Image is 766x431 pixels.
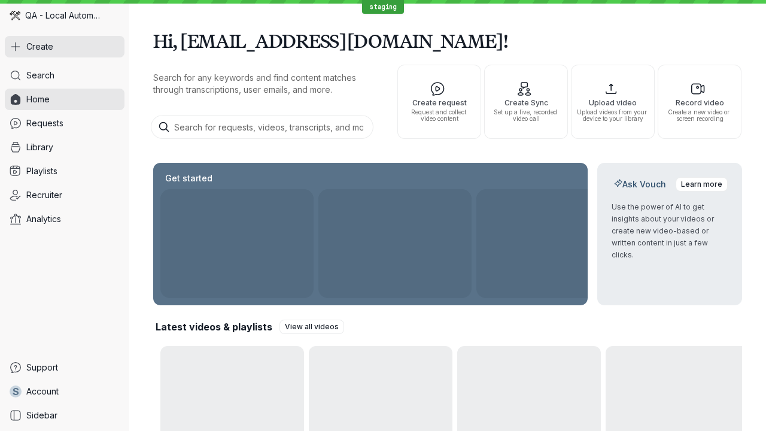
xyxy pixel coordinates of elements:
span: Library [26,141,53,153]
button: Upload videoUpload videos from your device to your library [571,65,655,139]
span: Requests [26,117,63,129]
span: Upload video [576,99,649,107]
span: Set up a live, recorded video call [490,109,563,122]
span: Create Sync [490,99,563,107]
button: Create SyncSet up a live, recorded video call [484,65,568,139]
a: Recruiter [5,184,124,206]
a: Playlists [5,160,124,182]
span: Support [26,362,58,374]
h2: Latest videos & playlists [156,320,272,333]
span: Search [26,69,54,81]
span: Create a new video or screen recording [663,109,736,122]
span: Sidebar [26,409,57,421]
a: Learn more [676,177,728,192]
h2: Ask Vouch [612,178,668,190]
span: s [13,386,19,397]
span: Request and collect video content [403,109,476,122]
input: Search for requests, videos, transcripts, and more... [151,115,373,139]
span: Record video [663,99,736,107]
span: QA - Local Automation [25,10,102,22]
span: View all videos [285,321,339,333]
a: Sidebar [5,405,124,426]
a: Search [5,65,124,86]
button: Record videoCreate a new video or screen recording [658,65,741,139]
a: Library [5,136,124,158]
a: Requests [5,113,124,134]
a: Home [5,89,124,110]
span: Create [26,41,53,53]
img: QA - Local Automation avatar [10,10,20,21]
span: Recruiter [26,189,62,201]
p: Use the power of AI to get insights about your videos or create new video-based or written conten... [612,201,728,261]
span: Account [26,386,59,397]
a: sAccount [5,381,124,402]
button: Create [5,36,124,57]
span: Upload videos from your device to your library [576,109,649,122]
p: Search for any keywords and find content matches through transcriptions, user emails, and more. [153,72,376,96]
a: Analytics [5,208,124,230]
span: Learn more [681,178,722,190]
a: Support [5,357,124,378]
h1: Hi, [EMAIL_ADDRESS][DOMAIN_NAME]! [153,24,742,57]
a: View all videos [279,320,344,334]
span: Playlists [26,165,57,177]
span: Home [26,93,50,105]
button: Create requestRequest and collect video content [397,65,481,139]
span: Analytics [26,213,61,225]
div: QA - Local Automation [5,5,124,26]
h2: Get started [163,172,215,184]
span: Create request [403,99,476,107]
